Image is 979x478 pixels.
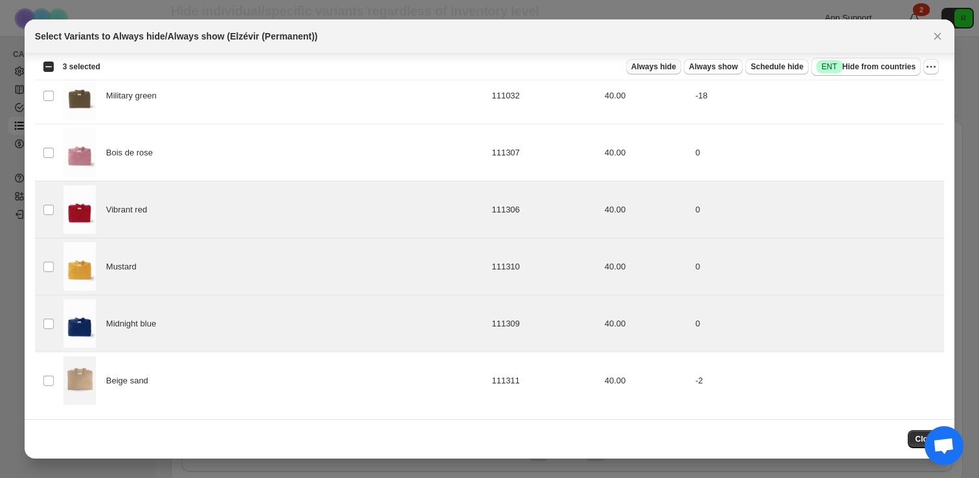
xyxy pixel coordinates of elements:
[822,62,837,72] span: ENT
[488,352,600,409] td: 111311
[63,128,96,177] img: P-Elzevir-Bois-de-rose-01.jpg
[689,62,737,72] span: Always show
[631,62,676,72] span: Always hide
[601,124,692,181] td: 40.00
[601,295,692,352] td: 40.00
[488,67,600,124] td: 111032
[106,317,163,330] span: Midnight blue
[811,58,921,76] button: SuccessENTHide from countries
[63,299,96,348] img: Elzevir--bleu-nuit-2.jpg
[692,352,944,409] td: -2
[106,89,164,102] span: Military green
[601,67,692,124] td: 40.00
[916,434,937,444] span: Close
[63,356,96,405] img: P-Elzevir-Beige-01.jpg
[925,426,963,465] div: Ouvrir le chat
[908,430,945,448] button: Close
[601,238,692,295] td: 40.00
[928,27,947,45] button: Close
[816,60,916,73] span: Hide from countries
[692,295,944,352] td: 0
[63,71,96,120] img: P-Elzevir-Kaki-01.jpg
[106,374,155,387] span: Beige sand
[63,242,96,291] img: P-Elzevir-Moutarde-01.jpg
[692,67,944,124] td: -18
[106,260,144,273] span: Mustard
[488,238,600,295] td: 111310
[692,181,944,238] td: 0
[684,59,743,74] button: Always show
[601,352,692,409] td: 40.00
[692,238,944,295] td: 0
[745,59,808,74] button: Schedule hide
[106,146,160,159] span: Bois de rose
[63,62,100,72] span: 3 selected
[750,62,803,72] span: Schedule hide
[923,59,939,74] button: More actions
[626,59,681,74] button: Always hide
[35,30,318,43] h2: Select Variants to Always hide/Always show (Elzévir (Permanent))
[488,295,600,352] td: 111309
[63,185,96,234] img: P-Elzevir-Rouge-vibrant-01.jpg
[488,124,600,181] td: 111307
[601,181,692,238] td: 40.00
[488,181,600,238] td: 111306
[106,203,154,216] span: Vibrant red
[692,124,944,181] td: 0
